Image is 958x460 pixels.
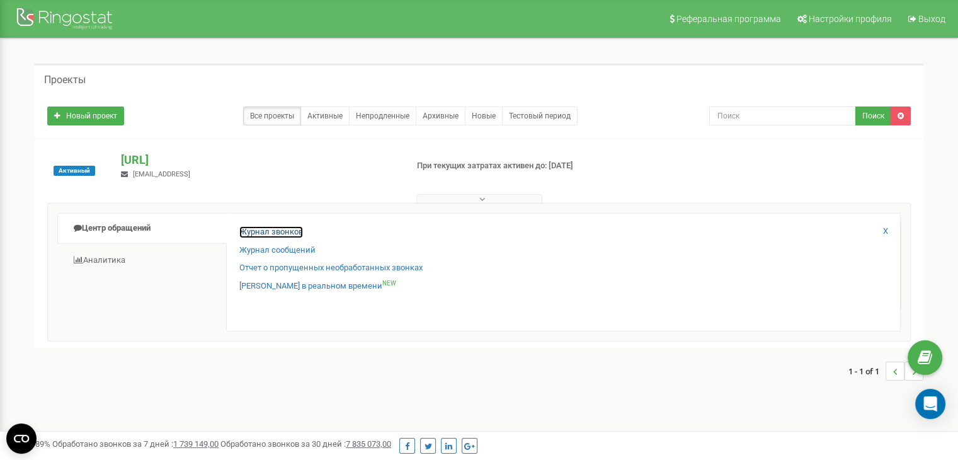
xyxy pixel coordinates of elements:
[848,362,886,381] span: 1 - 1 of 1
[239,226,303,238] a: Журнал звонков
[417,160,619,172] p: При текущих затратах активен до: [DATE]
[121,152,396,168] p: [URL]
[6,423,37,454] button: Open CMP widget
[918,14,945,24] span: Выход
[173,439,219,449] u: 1 739 149,00
[915,389,945,419] div: Open Intercom Messenger
[47,106,124,125] a: Новый проект
[883,226,888,238] a: X
[243,106,301,125] a: Все проекты
[809,14,892,24] span: Настройки профиля
[57,245,227,276] a: Аналитика
[848,349,923,393] nav: ...
[382,280,396,287] sup: NEW
[54,166,95,176] span: Активный
[239,244,316,256] a: Журнал сообщений
[349,106,416,125] a: Непродленные
[239,280,396,292] a: [PERSON_NAME] в реальном времениNEW
[300,106,350,125] a: Активные
[416,106,465,125] a: Архивные
[133,170,190,178] span: [EMAIL_ADDRESS]
[465,106,503,125] a: Новые
[52,439,219,449] span: Обработано звонков за 7 дней :
[709,106,856,125] input: Поиск
[346,439,391,449] u: 7 835 073,00
[220,439,391,449] span: Обработано звонков за 30 дней :
[502,106,578,125] a: Тестовый период
[239,262,423,274] a: Отчет о пропущенных необработанных звонках
[44,74,86,86] h5: Проекты
[57,213,227,244] a: Центр обращений
[676,14,781,24] span: Реферальная программа
[855,106,891,125] button: Поиск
